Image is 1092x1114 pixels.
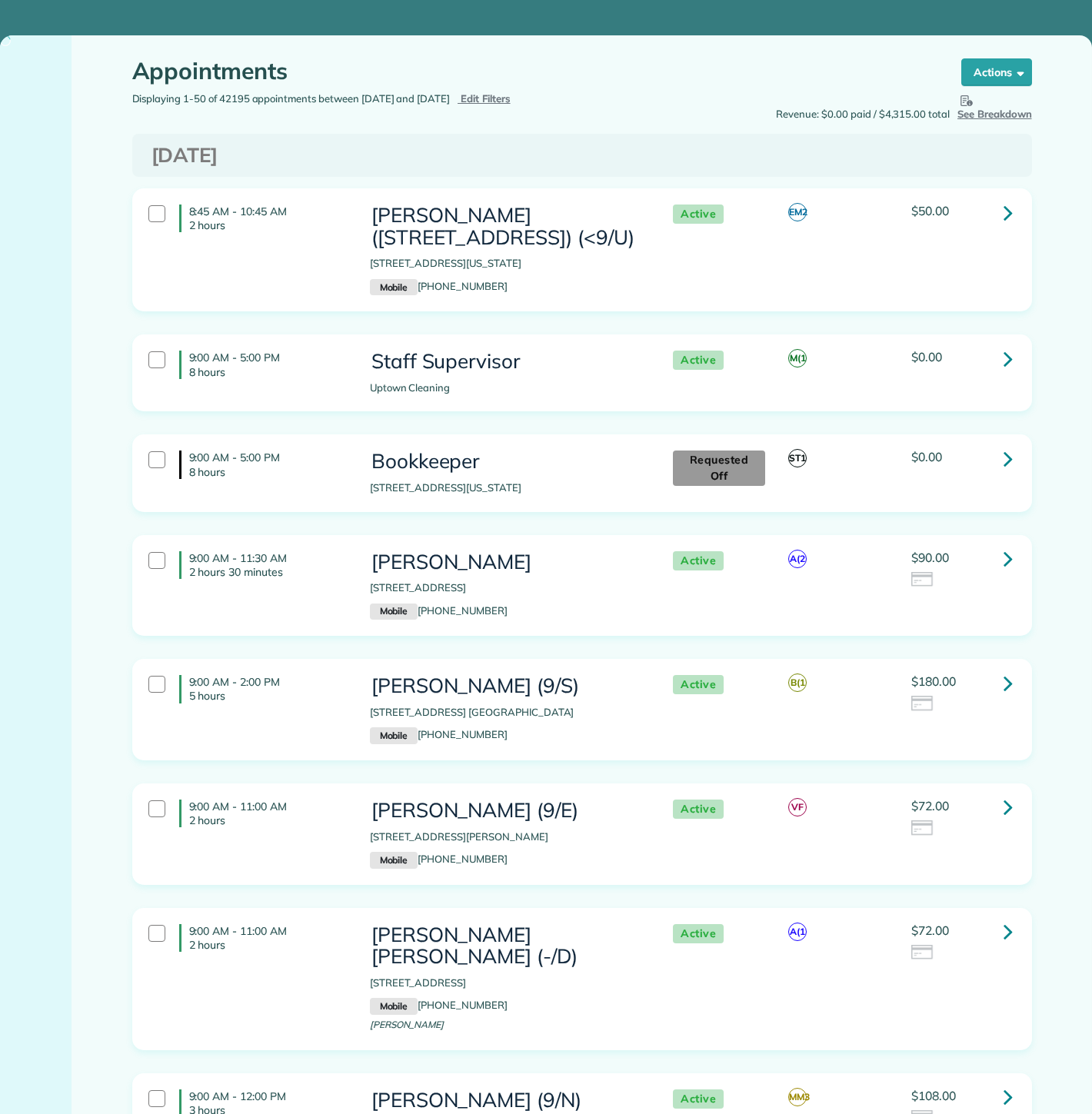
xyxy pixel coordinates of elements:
span: $108.00 [911,1088,956,1103]
a: Mobile[PHONE_NUMBER] [370,280,508,292]
p: 8 hours [189,465,347,479]
a: Mobile[PHONE_NUMBER] [370,604,508,617]
a: Mobile[PHONE_NUMBER] [370,999,508,1011]
span: MM3 [788,1088,807,1106]
h3: [PERSON_NAME] [PERSON_NAME] (-/D) [370,924,642,968]
span: A(2 [788,550,807,568]
p: Uptown Cleaning [370,381,642,396]
p: [STREET_ADDRESS] [370,976,642,991]
span: Active [673,351,724,370]
p: 2 hours [189,218,347,232]
button: See Breakdown [957,91,1032,122]
p: [STREET_ADDRESS][PERSON_NAME] [370,830,642,845]
span: EM2 [788,203,807,221]
span: M(1 [788,349,807,367]
p: [STREET_ADDRESS][US_STATE] [370,481,642,496]
span: Active [673,205,724,224]
span: Active [673,1089,724,1109]
span: Active [673,675,724,694]
h4: 9:00 AM - 11:30 AM [179,551,347,579]
p: 2 hours 30 minutes [189,565,347,579]
span: ST1 [788,449,807,467]
div: Displaying 1-50 of 42195 appointments between [DATE] and [DATE] [121,91,582,107]
h4: 9:00 AM - 2:00 PM [179,675,347,703]
h4: 9:00 AM - 5:00 PM [179,351,347,378]
button: Actions [961,58,1032,86]
h4: 9:00 AM - 5:00 PM [179,451,347,478]
small: Mobile [370,604,418,620]
a: Mobile[PHONE_NUMBER] [370,728,508,740]
a: Edit Filters [458,92,511,105]
p: 2 hours [189,813,347,827]
h4: 9:00 AM - 11:00 AM [179,924,347,952]
h3: [PERSON_NAME] (9/N) [370,1089,642,1112]
p: 2 hours [189,938,347,952]
img: icon_credit_card_neutral-3d9a980bd25ce6dbb0f2033d7200983694762465c175678fcbc2d8f4bc43548e.png [911,572,934,589]
span: $50.00 [911,203,949,218]
span: VF [788,798,807,816]
h3: Staff Supervisor [370,351,642,373]
h3: [DATE] [151,145,1013,167]
span: $72.00 [911,923,949,938]
h3: [PERSON_NAME] (9/E) [370,800,642,822]
small: Mobile [370,998,418,1015]
h3: [PERSON_NAME] [370,551,642,574]
span: $180.00 [911,673,956,689]
span: $90.00 [911,550,949,565]
span: B(1 [788,673,807,692]
span: Active [673,924,724,943]
h1: Appointments [132,58,932,84]
span: [PERSON_NAME] [370,1019,444,1030]
img: icon_credit_card_neutral-3d9a980bd25ce6dbb0f2033d7200983694762465c175678fcbc2d8f4bc43548e.png [911,820,934,837]
span: $72.00 [911,798,949,813]
small: Mobile [370,852,418,869]
span: Active [673,551,724,570]
h4: 9:00 AM - 11:00 AM [179,800,347,827]
p: [STREET_ADDRESS] [GEOGRAPHIC_DATA] [370,705,642,720]
small: Mobile [370,279,418,296]
span: Edit Filters [461,92,511,105]
h4: 8:45 AM - 10:45 AM [179,205,347,232]
span: Active [673,800,724,819]
span: Revenue: $0.00 paid / $4,315.00 total [776,107,950,122]
span: See Breakdown [957,91,1032,120]
p: [STREET_ADDRESS] [370,580,642,596]
span: A(1 [788,923,807,941]
a: Mobile[PHONE_NUMBER] [370,853,508,865]
span: Requested Off [673,451,765,486]
span: $0.00 [911,349,942,364]
span: $0.00 [911,449,942,464]
p: [STREET_ADDRESS][US_STATE] [370,256,642,271]
h3: Bookkeeper [370,451,642,473]
h3: [PERSON_NAME] ([STREET_ADDRESS]) (<9/U) [370,205,642,248]
p: 5 hours [189,689,347,703]
img: icon_credit_card_neutral-3d9a980bd25ce6dbb0f2033d7200983694762465c175678fcbc2d8f4bc43548e.png [911,945,934,962]
img: icon_credit_card_neutral-3d9a980bd25ce6dbb0f2033d7200983694762465c175678fcbc2d8f4bc43548e.png [911,696,934,713]
h3: [PERSON_NAME] (9/S) [370,675,642,697]
p: 8 hours [189,365,347,379]
small: Mobile [370,727,418,744]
